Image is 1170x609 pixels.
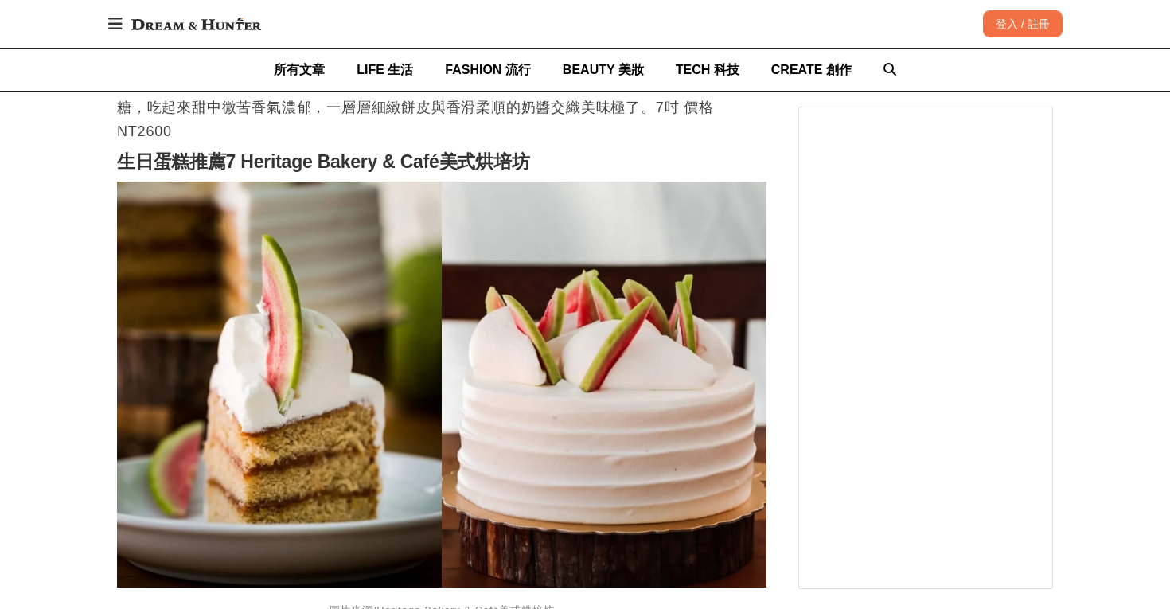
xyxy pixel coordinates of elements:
[676,63,739,76] span: TECH 科技
[123,10,269,38] img: Dream & Hunter
[274,63,325,76] span: 所有文章
[563,63,644,76] span: BEAUTY 美妝
[357,63,413,76] span: LIFE 生活
[676,49,739,91] a: TECH 科技
[563,49,644,91] a: BEAUTY 美妝
[445,49,531,91] a: FASHION 流行
[445,63,531,76] span: FASHION 流行
[274,49,325,91] a: 所有文章
[983,10,1063,37] div: 登入 / 註冊
[117,151,530,172] strong: 生日蛋糕推薦7 Heritage Bakery & Café美式烘培坊
[117,72,766,143] p: 這家最有名的是「聖多諾黑千層」吃過的人一定會念念不忘，聖多諾黑小泡芙，上面琥珀色的焦糖，吃起來甜中微苦香氣濃郁，一層層細緻餅皮與香滑柔順的奶醬交織美味極了。7吋 價格NT2600
[357,49,413,91] a: LIFE 生活
[771,63,852,76] span: CREATE 創作
[117,182,766,588] img: 生日蛋糕推薦！IG人氣爆棚8家「台北蛋糕店」保證不踩雷，壽星吃了心滿意足下次又再訂！
[771,49,852,91] a: CREATE 創作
